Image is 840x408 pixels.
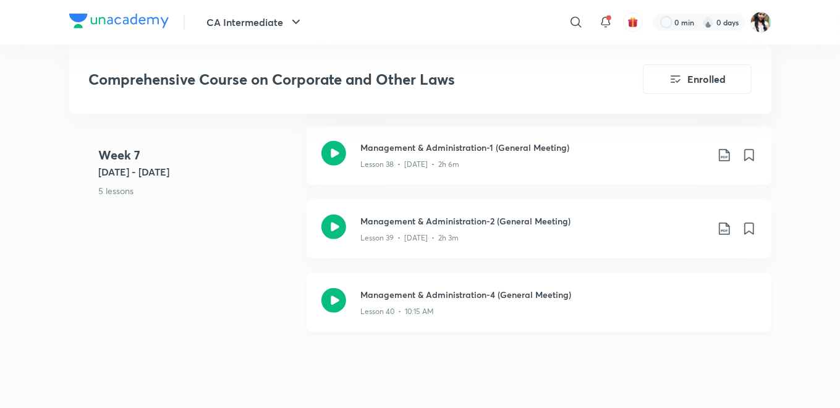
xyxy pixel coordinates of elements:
[361,159,460,170] p: Lesson 38 • [DATE] • 2h 6m
[361,306,435,317] p: Lesson 40 • 10:15 AM
[361,232,459,244] p: Lesson 39 • [DATE] • 2h 3m
[89,70,573,88] h3: Comprehensive Course on Corporate and Other Laws
[627,17,638,28] img: avatar
[69,14,169,28] img: Company Logo
[99,184,297,197] p: 5 lessons
[307,200,771,273] a: Management & Administration-2 (General Meeting)Lesson 39 • [DATE] • 2h 3m
[99,164,297,179] h5: [DATE] - [DATE]
[307,273,771,347] a: Management & Administration-4 (General Meeting)Lesson 40 • 10:15 AM
[643,64,752,94] button: Enrolled
[307,126,771,200] a: Management & Administration-1 (General Meeting)Lesson 38 • [DATE] • 2h 6m
[200,10,311,35] button: CA Intermediate
[361,288,757,301] h3: Management & Administration-4 (General Meeting)
[750,12,771,33] img: Bismita Dutta
[99,145,297,164] h4: Week 7
[623,12,643,32] button: avatar
[361,141,707,154] h3: Management & Administration-1 (General Meeting)
[702,16,715,28] img: streak
[69,14,169,32] a: Company Logo
[361,215,707,227] h3: Management & Administration-2 (General Meeting)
